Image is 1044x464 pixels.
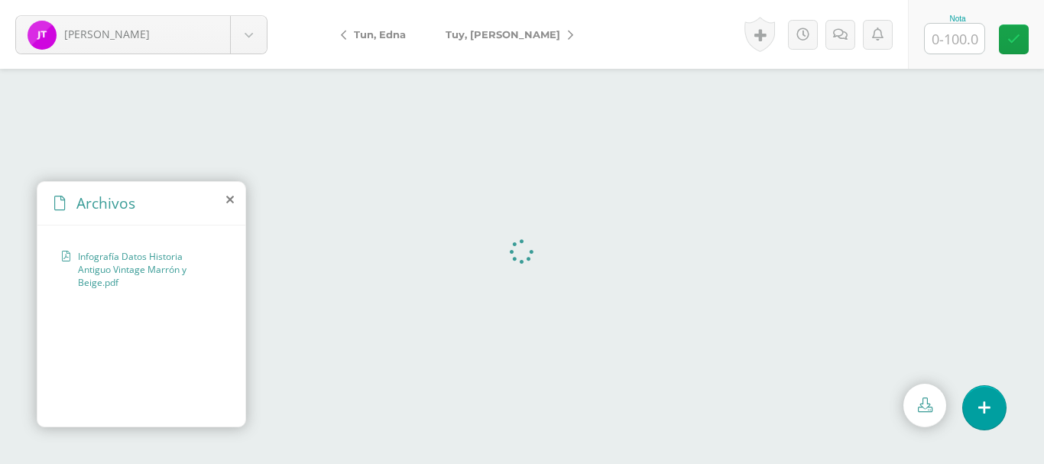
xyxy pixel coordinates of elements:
[924,15,991,23] div: Nota
[426,16,585,53] a: Tuy, [PERSON_NAME]
[76,193,135,213] span: Archivos
[925,24,984,54] input: 0-100.0
[446,28,560,41] span: Tuy, [PERSON_NAME]
[78,250,213,289] span: Infografía Datos Historia Antiguo Vintage Marrón y Beige.pdf
[226,193,234,206] i: close
[28,21,57,50] img: 40db1858f577bbeeea8398ca4fe4bd30.png
[16,16,267,54] a: [PERSON_NAME]
[64,27,150,41] span: [PERSON_NAME]
[354,28,406,41] span: Tun, Edna
[329,16,426,53] a: Tun, Edna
